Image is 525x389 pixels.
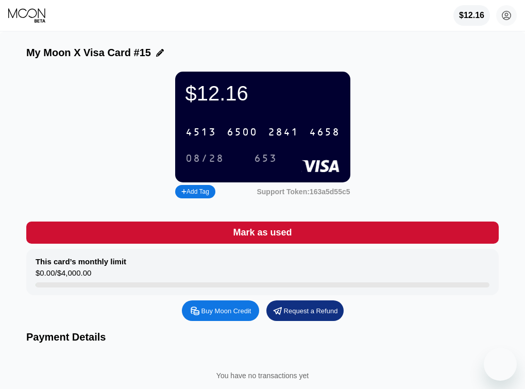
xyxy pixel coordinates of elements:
div: 653 [246,150,285,167]
div: 08/28 [178,150,232,167]
div: This card’s monthly limit [36,257,126,266]
div: Add Tag [175,185,215,198]
div: Request a Refund [284,307,338,315]
div: My Moon X Visa Card #15 [26,47,151,59]
iframe: Button to launch messaging window [484,348,517,381]
div: 653 [254,153,277,165]
div: 6500 [227,127,258,139]
div: Request a Refund [266,300,344,321]
div: Mark as used [233,227,292,239]
div: 4513 [185,127,216,139]
div: Support Token:163a5d55c5 [257,188,350,196]
div: $12.16 [459,11,484,20]
div: Add Tag [181,188,209,195]
div: Support Token: 163a5d55c5 [257,188,350,196]
div: $0.00 / $4,000.00 [36,268,91,282]
div: 2841 [268,127,299,139]
div: Mark as used [26,222,499,244]
div: 08/28 [185,153,224,165]
div: Payment Details [26,331,499,343]
div: 4513650028414658 [179,122,346,143]
div: Buy Moon Credit [182,300,259,321]
div: Buy Moon Credit [201,307,251,315]
div: $12.16 [185,82,340,105]
div: $12.16 [453,5,490,26]
div: 4658 [309,127,340,139]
